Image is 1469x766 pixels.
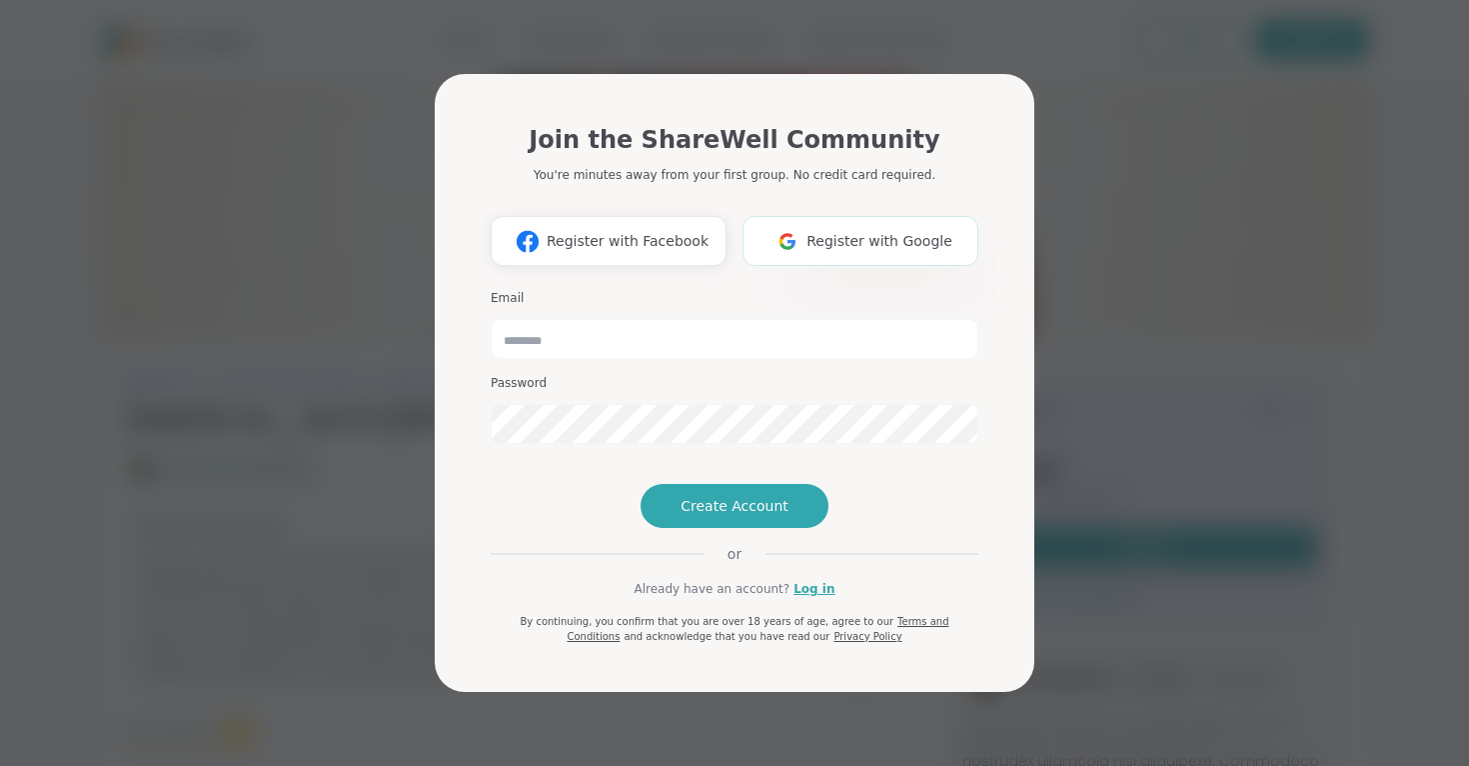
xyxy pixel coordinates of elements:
[534,166,935,184] p: You're minutes away from your first group. No credit card required.
[567,616,948,642] a: Terms and Conditions
[509,223,547,260] img: ShareWell Logomark
[833,631,901,642] a: Privacy Policy
[491,375,978,392] h3: Password
[742,216,978,266] button: Register with Google
[704,544,765,564] span: or
[529,122,939,158] h1: Join the ShareWell Community
[491,216,727,266] button: Register with Facebook
[547,231,709,252] span: Register with Facebook
[491,290,978,307] h3: Email
[634,580,789,598] span: Already have an account?
[520,616,893,627] span: By continuing, you confirm that you are over 18 years of age, agree to our
[641,484,828,528] button: Create Account
[768,223,806,260] img: ShareWell Logomark
[793,580,834,598] a: Log in
[806,231,952,252] span: Register with Google
[681,496,788,516] span: Create Account
[624,631,829,642] span: and acknowledge that you have read our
